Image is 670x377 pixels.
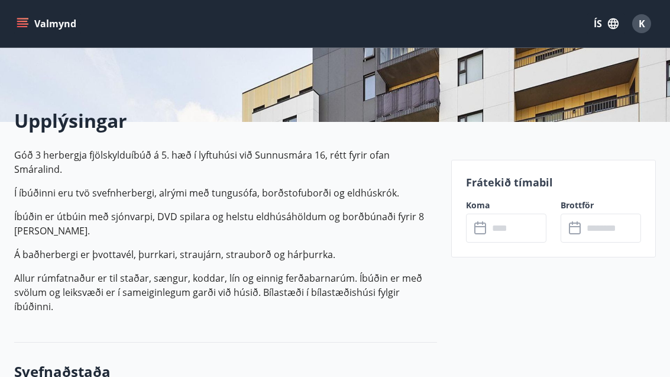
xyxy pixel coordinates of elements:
button: menu [14,13,81,34]
p: Íbúðin er útbúin með sjónvarpi, DVD spilara og helstu eldhúsáhöldum og borðbúnaði fyrir 8 [PERSON... [14,210,437,238]
h2: Upplýsingar [14,108,437,134]
p: Frátekið tímabil [466,175,641,190]
p: Á baðherbergi er þvottavél, þurrkari, straujárn, strauborð og hárþurrka. [14,247,437,262]
label: Brottför [561,199,641,211]
p: Allur rúmfatnaður er til staðar, sængur, koddar, lín og einnig ferðabarnarúm. Íbúðin er með svölu... [14,271,437,314]
button: K [627,9,656,38]
span: K [639,17,645,30]
label: Koma [466,199,546,211]
p: Í íbúðinni eru tvö svefnherbergi, alrými með tungusófa, borðstofuborði og eldhúskrók. [14,186,437,200]
button: ÍS [587,13,625,34]
p: Góð 3 herbergja fjölskylduíbúð á 5. hæð í lyftuhúsi við Sunnusmára 16, rétt fyrir ofan Smáralind. [14,148,437,176]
